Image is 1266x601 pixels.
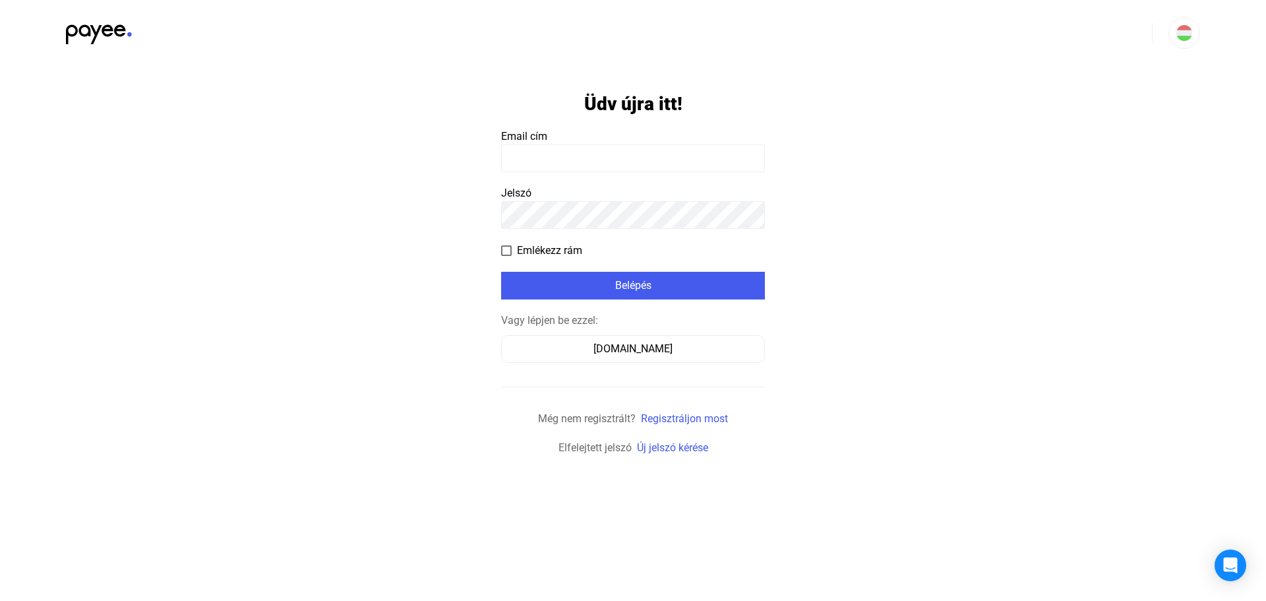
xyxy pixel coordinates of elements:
a: [DOMAIN_NAME] [501,342,765,355]
h1: Üdv újra itt! [584,92,682,115]
a: Új jelszó kérése [637,441,708,454]
div: [DOMAIN_NAME] [506,341,760,357]
span: Email cím [501,130,547,142]
button: [DOMAIN_NAME] [501,335,765,363]
div: Vagy lépjen be ezzel: [501,313,765,329]
img: HU [1176,25,1192,41]
div: Belépés [505,278,761,294]
a: Regisztráljon most [641,412,728,425]
div: Open Intercom Messenger [1215,550,1246,581]
button: HU [1168,17,1200,49]
img: black-payee-blue-dot.svg [66,17,132,44]
span: Emlékezz rám [517,243,582,259]
span: Elfelejtett jelszó [558,441,632,454]
button: Belépés [501,272,765,300]
span: Jelszó [501,187,531,199]
span: Még nem regisztrált? [538,412,636,425]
